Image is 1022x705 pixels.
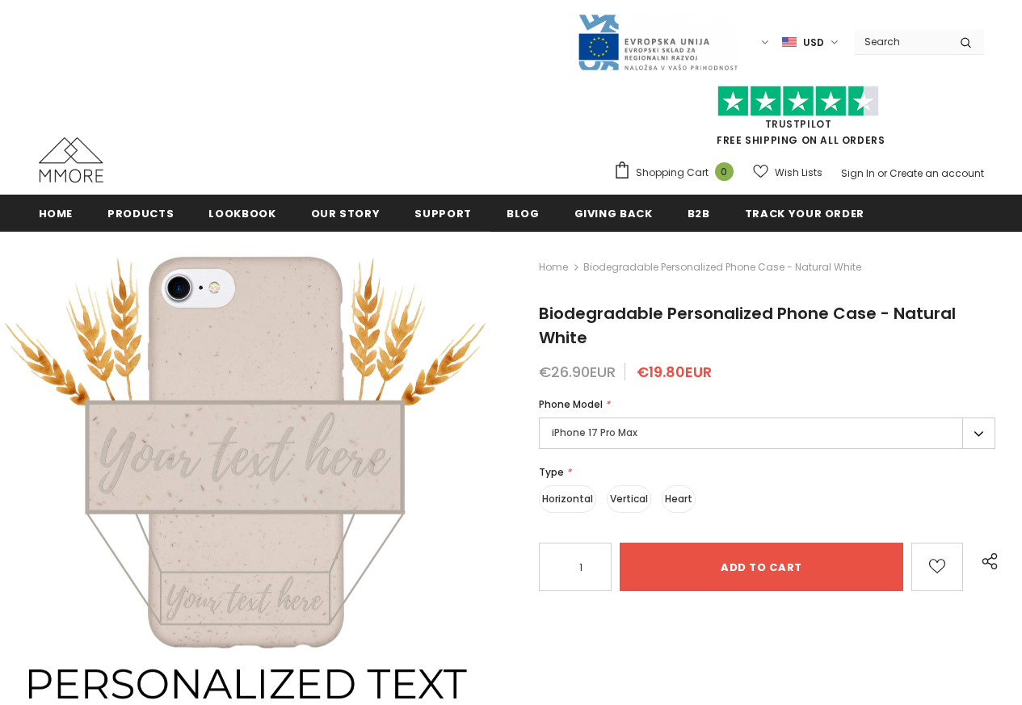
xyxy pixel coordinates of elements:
span: Type [539,465,564,479]
span: support [414,206,472,221]
span: Biodegradable Personalized Phone Case - Natural White [539,302,956,349]
span: 0 [715,162,734,181]
a: B2B [688,195,710,231]
span: Products [107,206,174,221]
span: Shopping Cart [636,165,709,181]
a: Products [107,195,174,231]
input: Add to cart [620,543,903,591]
span: Blog [507,206,540,221]
label: Horizontal [539,485,596,513]
span: Wish Lists [775,165,822,181]
a: Giving back [574,195,653,231]
a: Home [39,195,74,231]
a: Lookbook [208,195,275,231]
img: MMORE Cases [39,137,103,183]
input: Search Site [855,30,948,53]
span: or [877,166,887,180]
img: Trust Pilot Stars [717,86,879,117]
span: Our Story [311,206,381,221]
span: Lookbook [208,206,275,221]
span: €26.90EUR [539,362,616,382]
span: Track your order [745,206,864,221]
span: Phone Model [539,397,603,411]
a: Home [539,258,568,277]
img: Javni Razpis [577,13,738,72]
label: iPhone 17 Pro Max [539,418,995,449]
span: Biodegradable Personalized Phone Case - Natural White [583,258,861,277]
span: B2B [688,206,710,221]
a: Create an account [890,166,984,180]
img: USD [782,36,797,49]
label: Vertical [607,485,651,513]
span: Home [39,206,74,221]
a: Our Story [311,195,381,231]
label: Heart [662,485,696,513]
a: Javni Razpis [577,35,738,48]
a: Shopping Cart 0 [613,161,742,185]
a: Trustpilot [765,117,832,131]
span: €19.80EUR [637,362,712,382]
span: USD [803,35,824,51]
a: Sign In [841,166,875,180]
a: Blog [507,195,540,231]
a: support [414,195,472,231]
a: Track your order [745,195,864,231]
span: Giving back [574,206,653,221]
a: Wish Lists [753,158,822,187]
span: FREE SHIPPING ON ALL ORDERS [613,93,984,147]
